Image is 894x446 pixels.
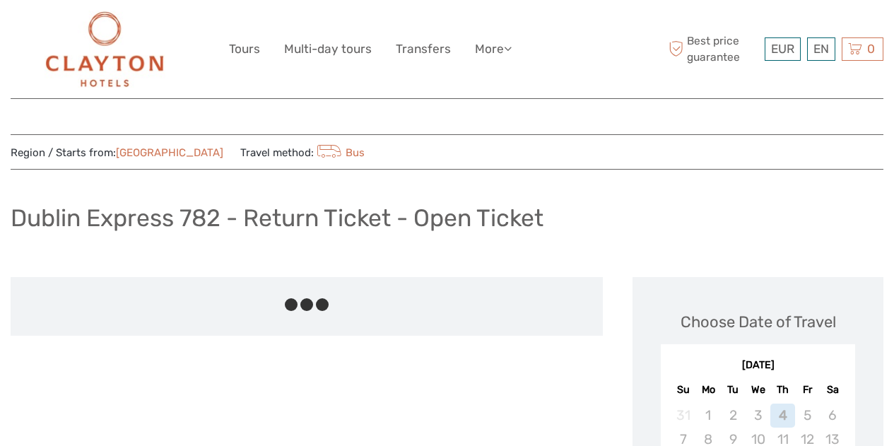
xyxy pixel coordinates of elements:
[820,380,845,399] div: Sa
[721,380,746,399] div: Tu
[116,146,223,159] a: [GEOGRAPHIC_DATA]
[681,311,836,333] div: Choose Date of Travel
[671,380,695,399] div: Su
[661,358,855,373] div: [DATE]
[314,146,365,159] a: Bus
[240,142,365,162] span: Travel method:
[746,380,770,399] div: We
[865,42,877,56] span: 0
[770,380,795,399] div: Th
[771,42,794,56] span: EUR
[746,404,770,427] div: Not available Wednesday, September 3rd, 2025
[45,11,165,88] img: Clayton Hotels
[665,33,761,64] span: Best price guarantee
[795,404,820,427] div: Not available Friday, September 5th, 2025
[11,204,543,233] h1: Dublin Express 782 - Return Ticket - Open Ticket
[820,404,845,427] div: Not available Saturday, September 6th, 2025
[396,39,451,59] a: Transfers
[807,37,835,61] div: EN
[795,380,820,399] div: Fr
[671,404,695,427] div: Not available Sunday, August 31st, 2025
[11,146,223,160] span: Region / Starts from:
[284,39,372,59] a: Multi-day tours
[696,404,721,427] div: Not available Monday, September 1st, 2025
[475,39,512,59] a: More
[770,404,795,427] div: Not available Thursday, September 4th, 2025
[721,404,746,427] div: Not available Tuesday, September 2nd, 2025
[229,39,260,59] a: Tours
[696,380,721,399] div: Mo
